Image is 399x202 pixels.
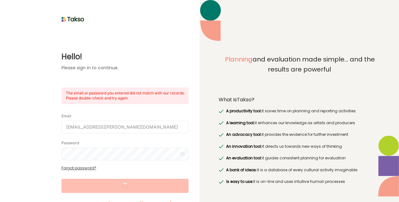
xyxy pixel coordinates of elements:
span: Takso? [237,96,254,103]
img: greenRight [219,180,224,184]
span: An evaluation tool: [226,155,262,161]
label: Password [61,141,79,146]
img: greenRight [219,109,224,113]
a: Forgot password? [61,165,96,171]
label: What is [219,97,254,103]
span: An advocacy tool: [226,132,262,137]
label: Hello! [61,51,189,62]
img: greenRight [219,133,224,137]
span: A learning tool: [226,120,255,125]
label: it is a database of every cultural activity imaginable [225,167,357,173]
span: Is easy to use: [226,179,253,184]
label: it provides the evidence for further investment [225,131,348,138]
label: it is on-line and uses intuitive human processes [225,178,345,185]
label: it saves time on planning and reporting activities [225,108,355,114]
label: Please sign in to continue. [61,65,189,71]
label: The email or password you entered did not match with our records. Please double-check and try again. [66,91,197,101]
img: greenRight [219,168,224,172]
span: A productivity tool: [226,108,262,114]
label: and evaluation made simple... and the results are powerful [219,55,380,88]
label: it enhances our knowledge as artists and producers [225,120,355,126]
label: Email [61,114,71,119]
img: taksoLoginLogo [61,14,84,24]
label: it directs us towards new ways of thinking [225,143,342,150]
label: it guides consistent planning for evaluation [225,155,345,161]
img: greenRight [219,157,224,160]
span: A bank of ideas: [226,167,257,173]
span: An innovation tool: [226,144,262,149]
img: greenRight [219,121,224,125]
span: Planning [225,55,253,64]
img: greenRight [219,145,224,148]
